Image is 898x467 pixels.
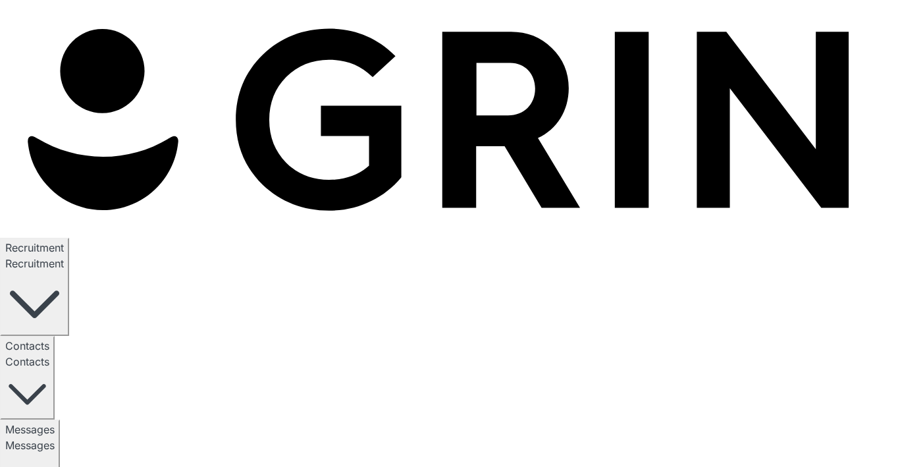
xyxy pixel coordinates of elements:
p: Recruitment [5,240,64,256]
p: Messages [5,437,55,453]
p: Contacts [5,354,49,370]
p: Contacts [5,338,49,354]
p: Messages [5,422,55,437]
p: Recruitment [5,256,64,271]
